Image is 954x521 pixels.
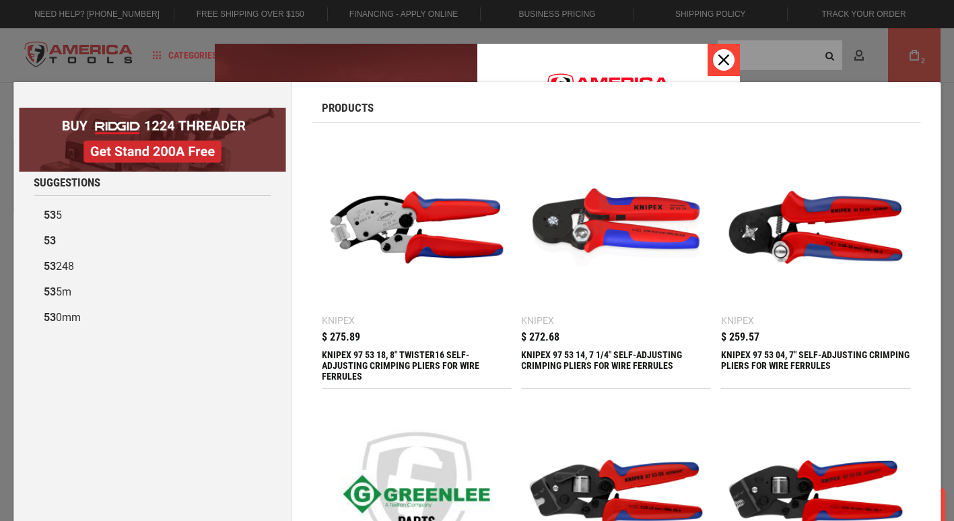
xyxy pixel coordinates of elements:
[44,260,56,273] b: 53
[34,254,271,279] a: 53248
[19,108,285,172] img: BOGO: Buy RIDGID® 1224 Threader, Get Stand 200A Free!
[521,133,710,388] a: KNIPEX 97 53 14, 7 1/4 Knipex $ 272.68 KNIPEX 97 53 14, 7 1/4" SELF-ADJUSTING CRIMPING PLIERS FOR...
[721,332,759,343] span: $ 259.57
[34,203,271,228] a: 535
[19,108,285,118] a: BOGO: Buy RIDGID® 1224 Threader, Get Stand 200A Free!
[718,55,729,65] svg: close icon
[728,139,904,315] img: KNIPEX 97 53 04, 7
[721,316,754,325] div: Knipex
[521,316,554,325] div: Knipex
[322,102,374,114] span: Products
[322,332,360,343] span: $ 275.89
[44,234,56,247] b: 53
[528,139,704,315] img: KNIPEX 97 53 14, 7 1/4
[329,139,504,315] img: KNIPEX 97 53 18, 8
[34,177,100,188] span: Suggestions
[44,209,56,221] b: 53
[44,311,56,324] b: 53
[322,349,511,382] div: KNIPEX 97 53 18, 8
[521,349,710,382] div: KNIPEX 97 53 14, 7 1/4
[721,349,910,382] div: KNIPEX 97 53 04, 7
[322,133,511,388] a: KNIPEX 97 53 18, 8 Knipex $ 275.89 KNIPEX 97 53 18, 8" TWISTER16 SELF-ADJUSTING CRIMPING PLIERS F...
[44,285,56,298] b: 53
[708,44,740,76] button: Close
[34,279,271,305] a: 535m
[34,228,271,254] a: 53
[34,305,271,331] a: 530mm
[721,133,910,388] a: KNIPEX 97 53 04, 7 Knipex $ 259.57 KNIPEX 97 53 04, 7" SELF-ADJUSTING CRIMPING PLIERS FOR WIRE FE...
[19,20,152,31] p: Chat now
[322,316,355,325] div: Knipex
[155,18,171,34] button: Open LiveChat chat widget
[521,332,559,343] span: $ 272.68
